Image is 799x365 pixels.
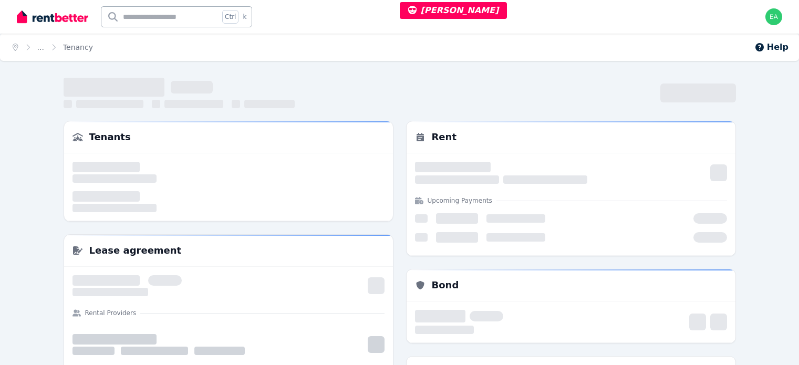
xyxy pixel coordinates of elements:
h4: Rental Providers [85,309,137,317]
button: Help [754,41,788,54]
a: Tenancy [63,43,93,51]
img: RentBetter [17,9,88,25]
h3: Rent [432,130,457,144]
span: [PERSON_NAME] [408,5,499,15]
span: Ctrl [222,10,238,24]
h3: Tenants [89,130,131,144]
h4: Upcoming Payments [428,196,492,205]
h3: Bond [432,278,459,293]
img: earl@rentbetter.com.au [765,8,782,25]
span: k [243,13,246,21]
span: ... [37,42,44,53]
h3: Lease agreement [89,243,182,258]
